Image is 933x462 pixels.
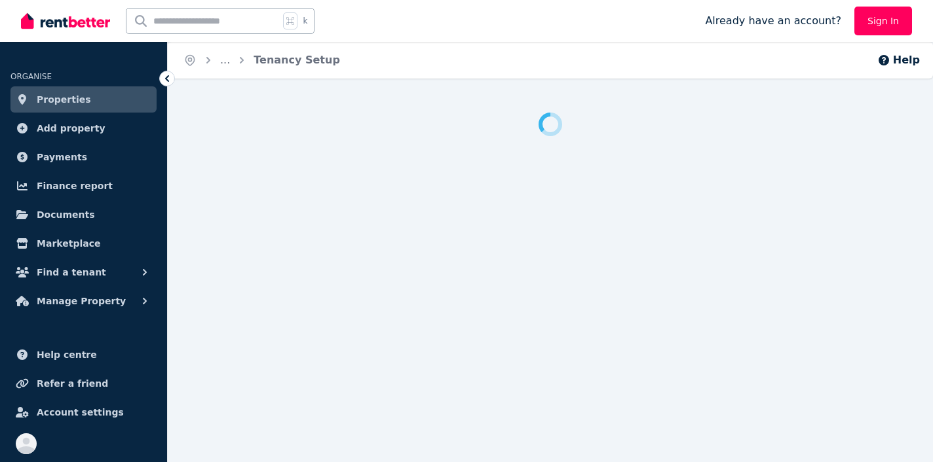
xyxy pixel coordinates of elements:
span: k [303,16,307,26]
span: Refer a friend [37,376,108,391]
span: Account settings [37,404,124,420]
button: Help [877,52,920,68]
img: RentBetter [21,11,110,31]
span: Finance report [37,178,113,194]
span: Add property [37,120,105,136]
a: Account settings [10,399,157,425]
span: Help centre [37,347,97,363]
button: Find a tenant [10,259,157,285]
a: Finance report [10,173,157,199]
span: Marketplace [37,236,100,251]
span: Properties [37,92,91,107]
a: Add property [10,115,157,141]
button: Manage Property [10,288,157,314]
a: Properties [10,86,157,113]
span: Tenancy Setup [254,52,340,68]
a: Refer a friend [10,370,157,397]
span: Payments [37,149,87,165]
nav: Breadcrumb [168,42,356,79]
a: Documents [10,202,157,228]
span: Manage Property [37,293,126,309]
a: Marketplace [10,230,157,257]
a: Sign In [854,7,912,35]
span: ORGANISE [10,72,52,81]
a: ... [220,54,230,66]
a: Help centre [10,342,157,368]
a: Payments [10,144,157,170]
span: Find a tenant [37,264,106,280]
span: Already have an account? [705,13,841,29]
span: Documents [37,207,95,222]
